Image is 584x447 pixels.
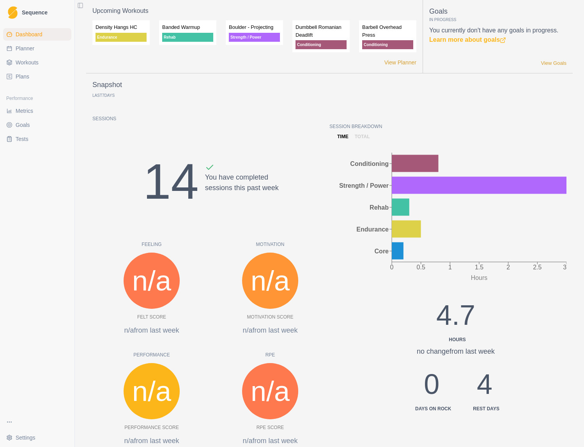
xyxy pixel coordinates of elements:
[470,363,499,412] div: 4
[3,42,71,55] a: Planner
[16,107,33,115] span: Metrics
[8,6,18,19] img: Logo
[350,160,389,167] tspan: Conditioning
[406,336,509,343] div: Hours
[247,313,294,321] p: Motivation Score
[3,133,71,145] a: Tests
[3,56,71,69] a: Workouts
[102,93,104,98] span: 7
[3,431,71,444] button: Settings
[211,436,329,446] p: n/a from last week
[533,264,542,271] tspan: 2.5
[355,133,370,140] p: total
[296,23,347,39] p: Dumbbell Romanian Deadlift
[132,370,171,412] span: n/a
[448,264,452,271] tspan: 1
[16,30,42,38] span: Dashboard
[403,346,509,357] div: no change from last week
[3,105,71,117] a: Metrics
[16,135,28,143] span: Tests
[16,59,39,66] span: Workouts
[16,45,34,52] span: Planner
[92,351,211,358] p: Performance
[429,36,506,43] a: Learn more about goals
[541,59,566,67] a: View Goals
[362,23,413,39] p: Barbell Overhead Press
[390,264,394,271] tspan: 0
[471,274,488,281] tspan: Hours
[329,123,566,130] p: Session Breakdown
[162,33,213,42] p: Rehab
[92,241,211,248] p: Feeling
[475,264,483,271] tspan: 1.5
[429,6,566,17] p: Goals
[412,363,451,412] div: 0
[92,115,329,122] p: Sessions
[473,405,499,412] div: Rest days
[3,70,71,83] a: Plans
[92,436,211,446] p: n/a from last week
[162,23,213,31] p: Banded Warmup
[92,325,211,336] p: n/a from last week
[22,10,48,15] span: Sequence
[251,370,290,412] span: n/a
[229,23,280,31] p: Boulder - Projecting
[417,264,425,271] tspan: 0.5
[205,163,279,219] div: You have completed sessions this past week
[132,260,171,302] span: n/a
[251,260,290,302] span: n/a
[3,119,71,131] a: Goals
[339,182,389,189] tspan: Strength / Power
[337,133,349,140] p: time
[3,3,71,22] a: LogoSequence
[92,6,416,16] p: Upcoming Workouts
[143,144,198,219] div: 14
[229,33,280,42] p: Strength / Power
[211,241,329,248] p: Motivation
[429,17,566,23] p: In Progress
[3,28,71,41] a: Dashboard
[296,40,347,49] p: Conditioning
[211,325,329,336] p: n/a from last week
[375,248,389,255] tspan: Core
[356,226,389,233] tspan: Endurance
[92,93,115,98] p: Last Days
[370,204,389,211] tspan: Rehab
[506,264,510,271] tspan: 2
[403,294,509,343] div: 4.7
[137,313,166,321] p: Felt Score
[3,92,71,105] div: Performance
[211,351,329,358] p: RPE
[384,59,416,67] a: View Planner
[16,121,30,129] span: Goals
[96,33,147,42] p: Endurance
[124,424,179,431] p: Performance Score
[96,23,147,31] p: Density Hangs HC
[92,80,122,90] p: Snapshot
[16,73,29,80] span: Plans
[415,405,451,412] div: Days on Rock
[362,40,413,49] p: Conditioning
[429,26,566,45] p: You currently don't have any goals in progress.
[563,264,566,271] tspan: 3
[257,424,284,431] p: RPE Score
